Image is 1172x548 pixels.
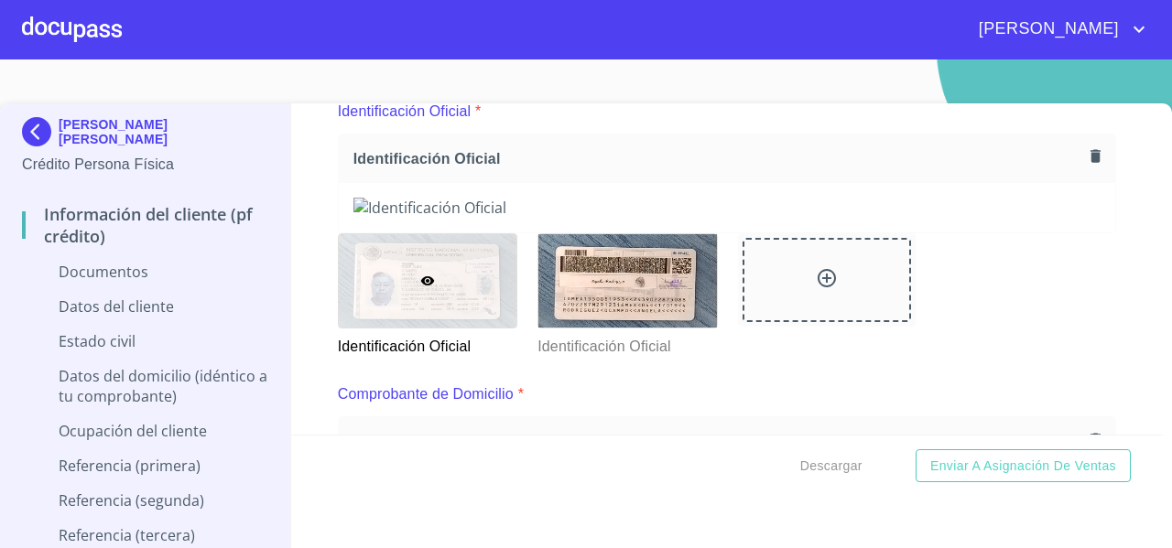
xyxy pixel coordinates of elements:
p: [PERSON_NAME] [PERSON_NAME] [59,117,268,146]
div: [PERSON_NAME] [PERSON_NAME] [22,117,268,154]
p: Datos del domicilio (idéntico a tu comprobante) [22,366,268,406]
p: Datos del cliente [22,296,268,317]
img: Identificación Oficial [538,234,717,328]
img: Docupass spot blue [22,117,59,146]
p: Información del cliente (PF crédito) [22,203,268,247]
p: Crédito Persona Física [22,154,268,176]
p: Documentos [22,262,268,282]
span: Identificación Oficial [353,149,1083,168]
p: Identificación Oficial [537,328,716,358]
img: Identificación Oficial [353,198,1101,218]
button: account of current user [965,15,1150,44]
p: Referencia (segunda) [22,490,268,510]
span: Descargar [800,455,863,478]
p: Referencia (tercera) [22,525,268,545]
p: Comprobante de Domicilio [338,383,514,405]
p: Ocupación del Cliente [22,421,268,441]
p: Identificación Oficial [338,101,472,123]
p: Identificación Oficial [338,328,516,358]
span: Enviar a Asignación de Ventas [930,455,1116,478]
p: Referencia (primera) [22,456,268,476]
span: [PERSON_NAME] [965,15,1128,44]
p: Estado Civil [22,331,268,351]
button: Descargar [793,449,870,483]
span: Comprobante de Domicilio [353,432,1083,451]
button: Enviar a Asignación de Ventas [916,449,1131,483]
